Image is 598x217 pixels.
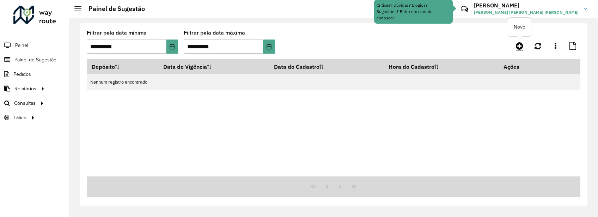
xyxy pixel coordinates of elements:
[158,59,269,74] th: Data de Vigência
[87,59,158,74] th: Depósito
[269,59,384,74] th: Data do Cadastro
[499,59,541,74] th: Ações
[13,71,31,78] span: Pedidos
[87,74,580,90] td: Nenhum registro encontrado
[474,9,579,16] span: [PERSON_NAME] [PERSON_NAME] [PERSON_NAME]
[81,5,145,13] h2: Painel de Sugestão
[15,42,28,49] span: Painel
[184,29,245,37] label: Filtrar pela data máxima
[457,1,472,17] a: Contato Rápido
[87,29,147,37] label: Filtrar pela data mínima
[14,100,36,107] span: Consultas
[13,114,26,121] span: Tático
[384,59,499,74] th: Hora do Cadastro
[166,40,178,54] button: Choose Date
[263,40,275,54] button: Choose Date
[14,85,36,92] span: Relatórios
[14,56,56,64] span: Painel de Sugestão
[508,18,531,36] div: Novo
[474,2,579,9] h3: [PERSON_NAME]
